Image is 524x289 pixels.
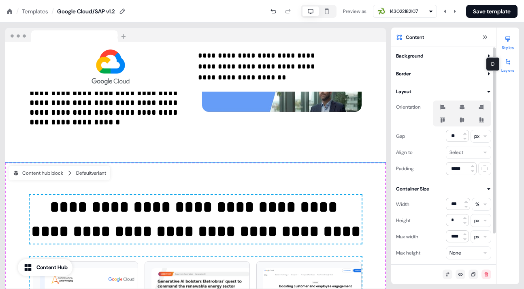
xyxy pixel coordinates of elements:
[396,52,491,60] button: Background
[496,32,519,50] button: Styles
[18,259,72,276] button: Content Hub
[13,169,63,177] div: Content hub block
[449,249,461,257] div: None
[30,49,192,85] img: Image
[396,146,413,159] div: Align to
[5,28,130,43] img: Browser topbar
[396,198,409,211] div: Width
[474,216,479,225] div: px
[22,7,48,15] a: Templates
[474,233,479,241] div: px
[396,230,418,243] div: Max width
[475,200,479,208] div: %
[36,263,68,272] div: Content Hub
[474,132,479,140] div: px
[396,214,411,227] div: Height
[343,7,366,15] div: Preview as
[396,52,423,60] div: Background
[449,148,463,156] div: Select
[396,70,491,78] button: Border
[76,169,106,177] div: Default variant
[466,5,518,18] button: Save template
[396,185,491,193] button: Container Size
[57,7,115,15] div: Google Cloud/SAP v1.2
[396,88,411,96] div: Layout
[396,130,405,143] div: Gap
[390,7,418,15] div: 143022182107
[373,5,437,18] button: 143022182107
[396,162,414,175] div: Padding
[396,246,420,259] div: Max height
[51,7,54,16] div: /
[396,185,429,193] div: Container Size
[16,7,19,16] div: /
[486,57,500,71] div: D
[396,101,421,113] div: Orientation
[396,88,491,96] button: Layout
[406,33,424,41] span: Content
[496,55,519,73] button: Layers
[396,70,411,78] div: Border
